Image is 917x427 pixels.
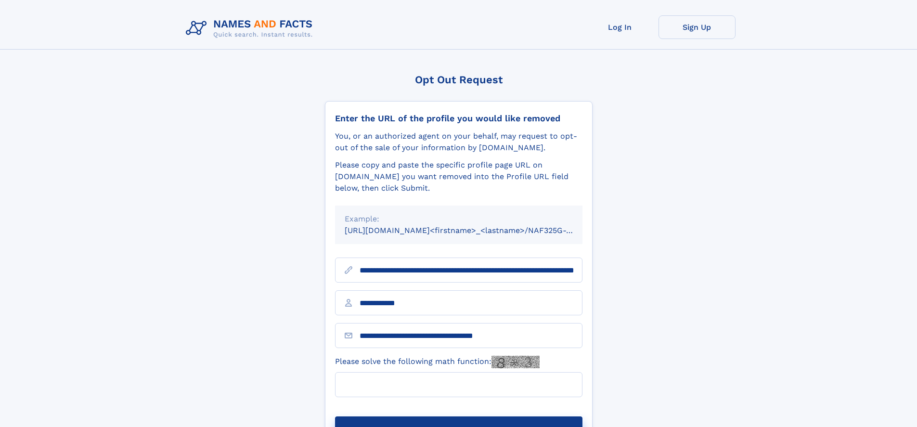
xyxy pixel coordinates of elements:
[335,356,540,368] label: Please solve the following math function:
[325,74,593,86] div: Opt Out Request
[345,226,601,235] small: [URL][DOMAIN_NAME]<firstname>_<lastname>/NAF325G-xxxxxxxx
[335,130,582,154] div: You, or an authorized agent on your behalf, may request to opt-out of the sale of your informatio...
[345,213,573,225] div: Example:
[182,15,321,41] img: Logo Names and Facts
[335,159,582,194] div: Please copy and paste the specific profile page URL on [DOMAIN_NAME] you want removed into the Pr...
[335,113,582,124] div: Enter the URL of the profile you would like removed
[581,15,659,39] a: Log In
[659,15,736,39] a: Sign Up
